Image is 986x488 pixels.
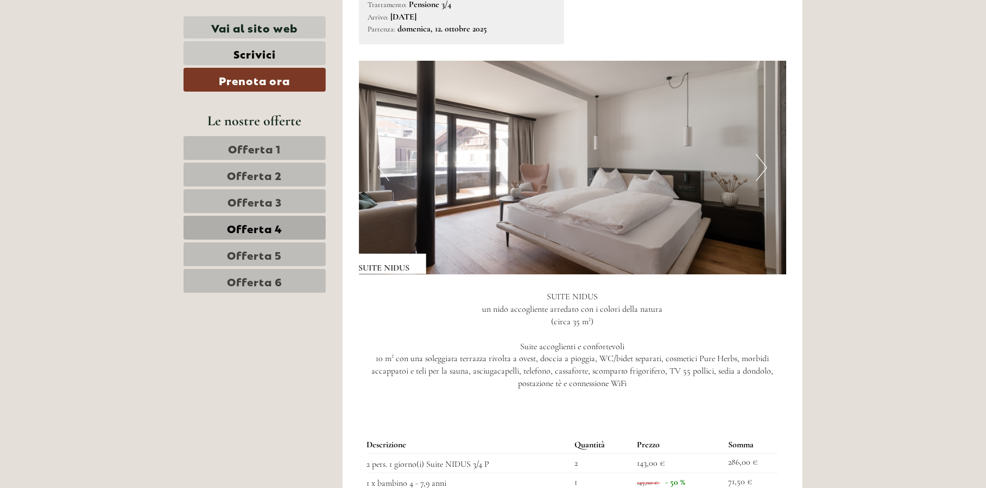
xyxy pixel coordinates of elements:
span: Offerta 2 [227,167,282,182]
small: Arrivo: [368,12,389,22]
th: Prezzo [633,436,724,453]
span: - 50 % [666,477,686,488]
span: 143,00 € [637,479,659,487]
small: 13:48 [16,53,145,60]
span: 143,00 € [637,458,665,468]
div: SUITE NIDUS [359,254,426,274]
a: Vai al sito web [184,16,326,38]
td: 286,00 € [724,453,778,473]
p: SUITE NIDUS un nido accogliente arredato con i colori della natura (circa 35 m²) Suite accoglient... [359,291,787,390]
b: [DATE] [391,11,417,22]
img: image [359,61,787,274]
a: Scrivici [184,41,326,65]
b: domenica, 12. ottobre 2025 [398,23,488,34]
th: Somma [724,436,778,453]
div: Buon giorno, come possiamo aiutarla? [8,29,150,62]
span: Offerta 6 [227,273,282,288]
button: Previous [378,154,389,181]
span: Offerta 3 [227,194,282,209]
td: 2 pers. 1 giorno(i) Suite NIDUS 3/4 P [367,453,571,473]
span: Offerta 4 [227,220,282,235]
div: Le nostre offerte [184,111,326,131]
a: Prenota ora [184,68,326,92]
div: [GEOGRAPHIC_DATA] [16,31,145,40]
span: Offerta 5 [227,247,282,262]
th: Quantità [570,436,633,453]
button: Invia [364,281,428,305]
small: Partenza: [368,24,396,34]
div: lunedì [192,8,236,27]
span: Offerta 1 [229,140,281,156]
button: Next [756,154,767,181]
th: Descrizione [367,436,571,453]
td: 2 [570,453,633,473]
